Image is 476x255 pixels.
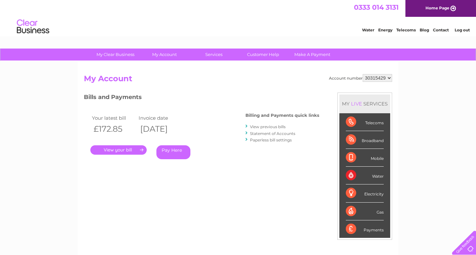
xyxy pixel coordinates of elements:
[346,203,384,220] div: Gas
[362,28,374,32] a: Water
[346,149,384,167] div: Mobile
[85,4,391,31] div: Clear Business is a trading name of Verastar Limited (registered in [GEOGRAPHIC_DATA] No. 3667643...
[17,17,50,37] img: logo.png
[346,167,384,184] div: Water
[84,74,392,86] h2: My Account
[187,49,241,61] a: Services
[156,145,190,159] a: Pay Here
[420,28,429,32] a: Blog
[378,28,392,32] a: Energy
[245,113,319,118] h4: Billing and Payments quick links
[138,49,191,61] a: My Account
[250,131,295,136] a: Statement of Accounts
[90,122,137,136] th: £172.85
[346,184,384,202] div: Electricity
[354,3,399,11] a: 0333 014 3131
[346,113,384,131] div: Telecoms
[236,49,290,61] a: Customer Help
[137,114,184,122] td: Invoice date
[286,49,339,61] a: Make A Payment
[250,138,292,142] a: Paperless bill settings
[339,94,390,113] div: MY SERVICES
[350,101,363,107] div: LIVE
[84,93,319,104] h3: Bills and Payments
[137,122,184,136] th: [DATE]
[329,74,392,82] div: Account number
[433,28,449,32] a: Contact
[396,28,416,32] a: Telecoms
[346,131,384,149] div: Broadband
[346,220,384,238] div: Payments
[90,114,137,122] td: Your latest bill
[89,49,142,61] a: My Clear Business
[90,145,147,155] a: .
[250,124,286,129] a: View previous bills
[455,28,470,32] a: Log out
